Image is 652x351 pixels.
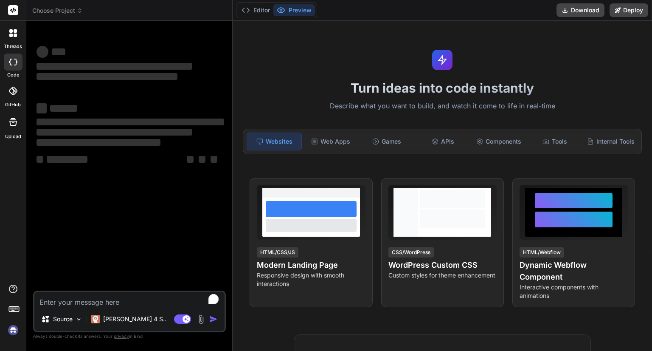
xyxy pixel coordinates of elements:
[528,133,582,150] div: Tools
[50,105,77,112] span: ‌
[52,48,65,55] span: ‌
[37,119,224,125] span: ‌
[37,156,43,163] span: ‌
[238,80,647,96] h1: Turn ideas into code instantly
[37,46,48,58] span: ‌
[32,6,83,15] span: Choose Project
[103,315,166,323] p: [PERSON_NAME] 4 S..
[53,315,73,323] p: Source
[472,133,526,150] div: Components
[7,71,19,79] label: code
[211,156,217,163] span: ‌
[187,156,194,163] span: ‌
[247,133,302,150] div: Websites
[37,139,160,146] span: ‌
[114,334,129,339] span: privacy
[91,315,100,323] img: Claude 4 Sonnet
[37,63,192,70] span: ‌
[75,316,82,323] img: Pick Models
[5,133,21,140] label: Upload
[199,156,205,163] span: ‌
[520,247,564,258] div: HTML/Webflow
[4,43,22,50] label: threads
[610,3,648,17] button: Deploy
[520,283,628,300] p: Interactive components with animations
[196,314,206,324] img: attachment
[388,247,434,258] div: CSS/WordPress
[5,101,21,108] label: GitHub
[273,4,315,16] button: Preview
[238,4,273,16] button: Editor
[360,133,414,150] div: Games
[416,133,470,150] div: APIs
[37,103,47,113] span: ‌
[33,332,226,340] p: Always double-check its answers. Your in Bind
[520,259,628,283] h4: Dynamic Webflow Component
[556,3,604,17] button: Download
[34,292,225,307] textarea: To enrich screen reader interactions, please activate Accessibility in Grammarly extension settings
[209,315,218,323] img: icon
[388,259,497,271] h4: WordPress Custom CSS
[257,247,298,258] div: HTML/CSS/JS
[257,259,365,271] h4: Modern Landing Page
[47,156,87,163] span: ‌
[238,101,647,112] p: Describe what you want to build, and watch it come to life in real-time
[37,129,192,136] span: ‌
[304,133,358,150] div: Web Apps
[388,271,497,280] p: Custom styles for theme enhancement
[37,73,177,80] span: ‌
[257,271,365,288] p: Responsive design with smooth interactions
[584,133,638,150] div: Internal Tools
[6,323,20,337] img: signin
